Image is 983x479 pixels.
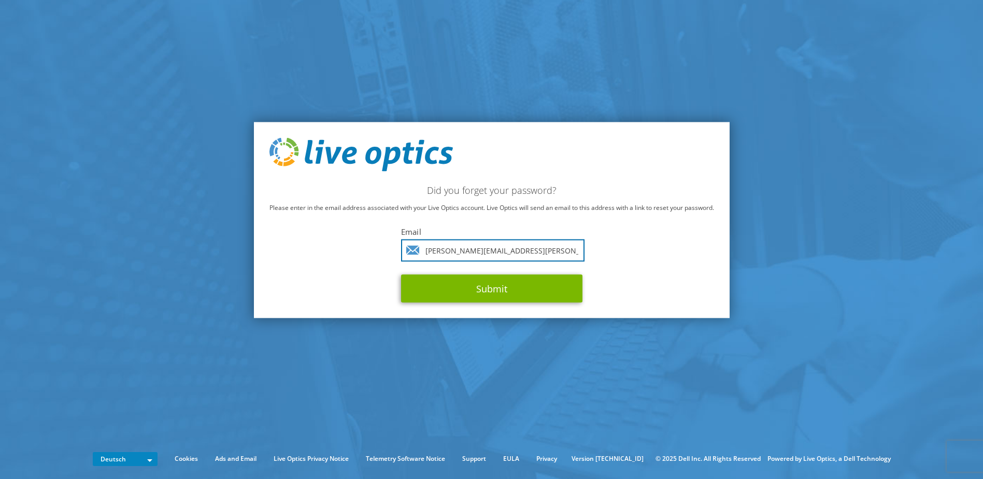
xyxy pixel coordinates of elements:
li: © 2025 Dell Inc. All Rights Reserved [650,453,766,464]
a: Ads and Email [207,453,264,464]
a: Privacy [529,453,565,464]
img: live_optics_svg.svg [269,137,453,172]
h2: Did you forget your password? [269,185,714,196]
label: Email [401,227,582,237]
a: Telemetry Software Notice [358,453,453,464]
p: Please enter in the email address associated with your Live Optics account. Live Optics will send... [269,202,714,214]
a: EULA [495,453,527,464]
li: Powered by Live Optics, a Dell Technology [767,453,891,464]
a: Support [454,453,494,464]
button: Submit [401,275,582,303]
a: Cookies [167,453,206,464]
a: Live Optics Privacy Notice [266,453,357,464]
li: Version [TECHNICAL_ID] [566,453,649,464]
